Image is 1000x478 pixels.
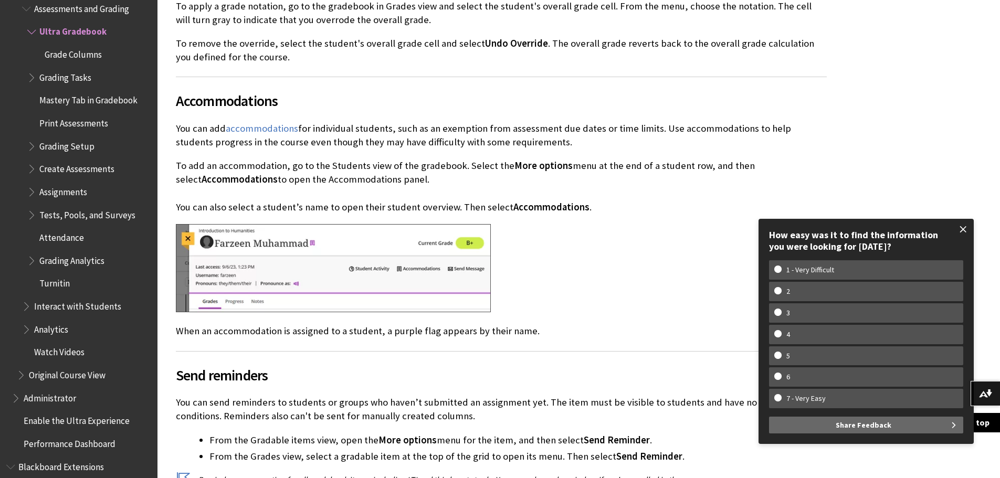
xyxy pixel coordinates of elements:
span: Share Feedback [836,417,891,433]
span: Administrator [24,389,76,403]
span: Grading Analytics [39,252,104,266]
span: Create Assessments [39,160,114,174]
p: You can add for individual students, such as an exemption from assessment due dates or time limit... [176,122,827,149]
span: Send reminders [176,364,827,386]
w-span: 1 - Very Difficult [774,265,846,274]
w-span: 5 [774,352,802,360]
p: When an accommodation is assigned to a student, a purple flag appears by their name. [176,324,827,338]
span: Watch Videos [34,344,85,358]
span: Undo Override [485,37,548,49]
img: Add an accommodation to a student from their overview page [176,224,491,313]
span: Analytics [34,321,68,335]
span: More options [378,434,437,446]
span: Interact with Students [34,298,121,312]
w-span: 7 - Very Easy [774,394,838,403]
w-span: 3 [774,309,802,317]
w-span: 2 [774,287,802,296]
span: More options [514,160,573,172]
p: To remove the override, select the student's overall grade cell and select . The overall grade re... [176,37,827,64]
span: Original Course View [29,366,106,380]
span: Send Reminder [616,450,682,462]
span: Assignments [39,183,87,197]
span: Mastery Tab in Gradebook [39,92,138,106]
span: Blackboard Extensions [18,458,104,472]
span: Print Assessments [39,114,108,129]
span: Enable the Ultra Experience [24,412,130,427]
span: Ultra Gradebook [39,23,107,37]
span: Performance Dashboard [24,435,115,449]
span: Grade Columns [45,46,102,60]
span: Accommodations [513,201,590,213]
span: Accommodations [202,173,278,185]
a: accommodations [226,122,298,135]
div: How easy was it to find the information you were looking for [DATE]? [769,229,963,252]
p: To add an accommodation, go to the Students view of the gradebook. Select the menu at the end of ... [176,159,827,214]
span: Accommodations [176,90,827,112]
span: Attendance [39,229,84,243]
span: Grading Tasks [39,69,91,83]
button: Share Feedback [769,417,963,433]
span: Grading Setup [39,137,94,152]
w-span: 4 [774,330,802,339]
span: Tests, Pools, and Surveys [39,206,135,220]
span: Turnitin [39,275,70,289]
li: From the Gradable items view, open the menu for the item, and then select . [209,433,827,448]
p: You can send reminders to students or groups who haven’t submitted an assignment yet. The item mu... [176,396,827,423]
w-span: 6 [774,373,802,381]
li: From the Grades view, select a gradable item at the top of the grid to open its menu. Then select . [209,449,827,464]
span: Send Reminder [584,434,650,446]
